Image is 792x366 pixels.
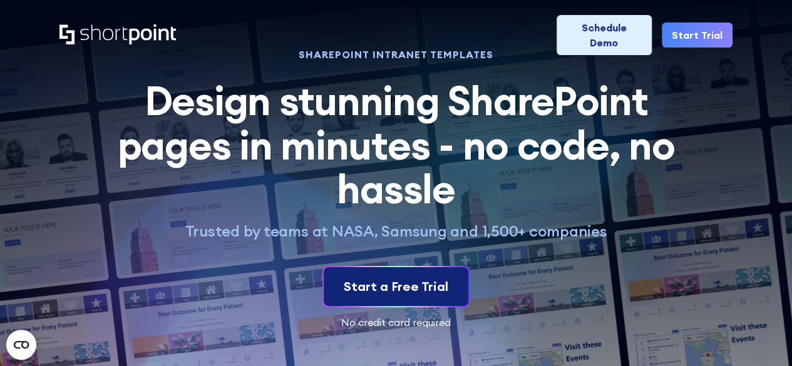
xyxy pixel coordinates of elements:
a: Start Trial [662,23,733,48]
div: No credit card required [59,317,733,327]
a: Schedule Demo [557,15,652,55]
a: Home [59,24,176,46]
p: Trusted by teams at NASA, Samsung and 1,500+ companies [103,221,689,241]
h2: Design stunning SharePoint pages in minutes - no code, no hassle [103,79,689,211]
a: Start a Free Trial [324,267,468,306]
div: Start a Free Trial [344,277,448,296]
button: Open CMP widget [6,330,36,360]
iframe: Chat Widget [567,221,792,366]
